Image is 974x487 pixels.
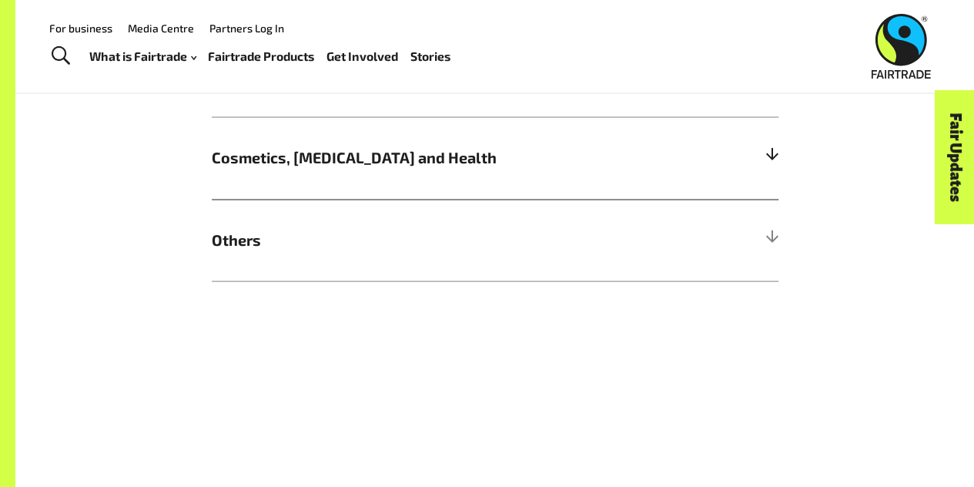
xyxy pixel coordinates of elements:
span: Others [212,229,637,252]
a: Fairtrade Products [208,45,314,67]
a: Toggle Search [42,37,79,76]
a: Partners Log In [209,22,284,35]
a: Stories [410,45,450,67]
span: Cosmetics, [MEDICAL_DATA] and Health [212,146,637,170]
img: Fairtrade Australia New Zealand logo [872,14,931,79]
a: What is Fairtrade [89,45,196,67]
a: Media Centre [128,22,194,35]
a: For business [49,22,112,35]
a: Get Involved [326,45,398,67]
